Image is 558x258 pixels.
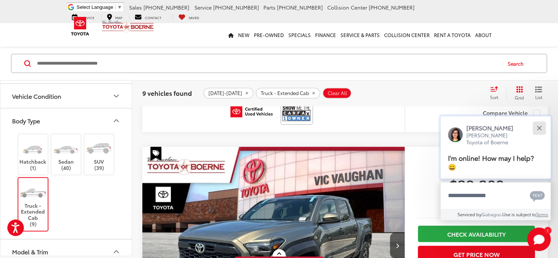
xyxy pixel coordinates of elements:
img: Truck - Extended Cab [19,182,47,202]
a: Service & Parts: Opens in a new tab [338,23,382,47]
span: Truck - Extended Cab [261,90,309,96]
a: New [236,23,252,47]
span: [DATE]-[DATE] [208,90,242,96]
a: Check Availability [418,226,535,242]
span: Use is subject to [502,211,536,217]
span: Collision Center [327,4,367,11]
span: List [535,94,542,100]
input: Search by Make, Model, or Keyword [36,54,501,72]
span: Parts [263,4,276,11]
span: 9 vehicles found [142,88,192,97]
button: Clear All [322,87,351,98]
p: [PERSON_NAME] [466,124,521,132]
a: Pre-Owned [252,23,286,47]
button: Vehicle ConditionVehicle Condition [0,84,132,108]
span: [PHONE_NUMBER] [369,4,415,11]
span: Special [150,147,161,161]
span: [DATE] Price: [418,197,535,205]
button: remove 2022-2025 [203,87,254,98]
img: SUV [85,138,113,159]
div: Body Type [12,117,40,124]
button: Chat with SMS [528,187,547,204]
a: My Saved Vehicles [173,13,205,21]
a: Service [66,13,100,21]
span: 1 [547,229,548,232]
label: SUV (39) [84,138,114,171]
img: Vic Vaughan Toyota of Boerne [102,20,154,33]
button: Grid View [506,86,529,100]
span: Sales [129,4,142,11]
img: Sedan [52,138,80,159]
img: Hatchback [19,138,47,159]
a: Contact [129,13,167,21]
button: Body TypeBody Type [0,109,132,132]
span: [PHONE_NUMBER] [213,4,259,11]
svg: Text [530,190,545,202]
button: List View [529,86,548,100]
button: remove Truck%20-%20Extended%20Cab [256,87,320,98]
span: $39,200 [418,175,535,194]
span: ▼ [117,4,122,10]
span: Saved [189,15,199,20]
a: About [473,23,494,47]
button: Close [531,120,547,136]
span: I'm online! How may I help? 😀 [448,153,534,171]
img: CarFax One Owner [282,104,311,123]
label: Sedan (40) [51,138,81,171]
svg: Start Chat [527,228,551,251]
a: Select Language​ [77,4,122,10]
div: Close[PERSON_NAME][PERSON_NAME] Toyota of BoerneI'm online! How may I help? 😀Type your messageCha... [441,116,551,220]
textarea: Type your message [441,182,551,209]
span: Serviced by [457,211,481,217]
div: Vehicle Condition [12,92,61,99]
label: Compare Vehicle [483,110,540,117]
a: Gubagoo. [481,211,502,217]
a: Specials [286,23,313,47]
p: [PERSON_NAME] Toyota of Boerne [466,132,521,146]
span: Grid [515,94,524,100]
button: Select sort value [486,86,506,100]
label: Hatchback (1) [18,138,48,171]
a: Terms [536,211,548,217]
span: [PHONE_NUMBER] [143,4,189,11]
div: Model & Trim [12,248,48,255]
span: [PHONE_NUMBER] [277,4,323,11]
span: Sort [490,94,498,100]
img: Toyota Certified Used Vehicles [230,106,273,117]
div: Body Type [112,116,121,125]
a: Finance [313,23,338,47]
span: ​ [115,4,116,10]
a: Home [226,23,236,47]
button: Search [501,54,534,72]
button: Toggle Chat Window [527,228,551,251]
span: Select Language [77,4,113,10]
img: Toyota [66,14,94,38]
div: Vehicle Condition [112,91,121,100]
a: Map [101,13,128,21]
span: Service [194,4,212,11]
span: Clear All [328,90,347,96]
a: Rent a Toyota [432,23,473,47]
label: Truck - Extended Cab (9) [18,182,48,227]
div: Model & Trim [112,247,121,256]
a: Collision Center [382,23,432,47]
